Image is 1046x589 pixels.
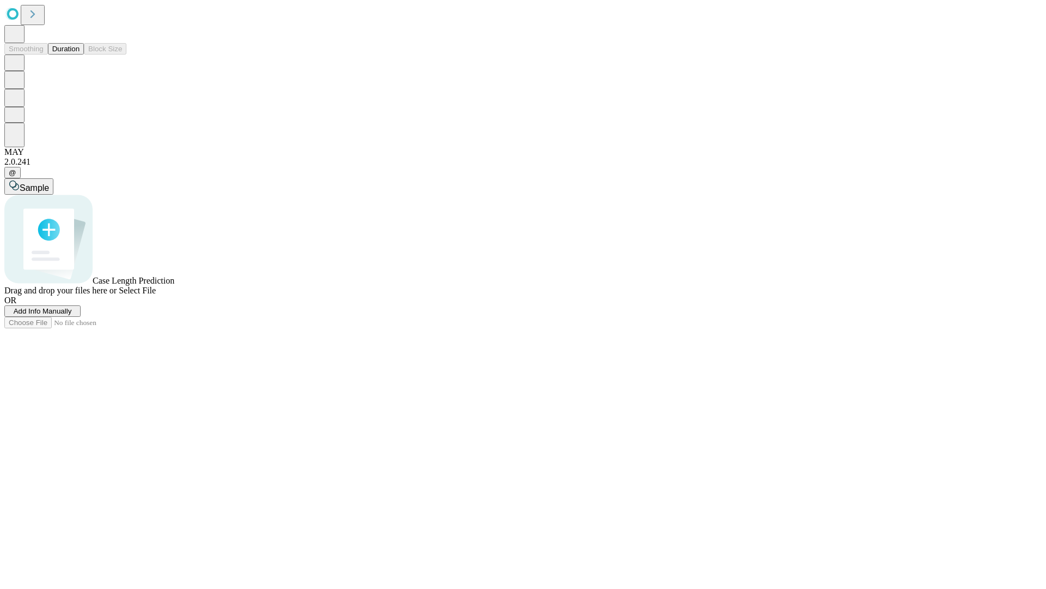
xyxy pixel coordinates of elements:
[4,167,21,178] button: @
[4,286,117,295] span: Drag and drop your files here or
[20,183,49,193] span: Sample
[14,307,72,315] span: Add Info Manually
[4,147,1042,157] div: MAY
[4,305,81,317] button: Add Info Manually
[93,276,174,285] span: Case Length Prediction
[48,43,84,55] button: Duration
[9,169,16,177] span: @
[4,296,16,305] span: OR
[4,178,53,195] button: Sample
[84,43,126,55] button: Block Size
[4,157,1042,167] div: 2.0.241
[119,286,156,295] span: Select File
[4,43,48,55] button: Smoothing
